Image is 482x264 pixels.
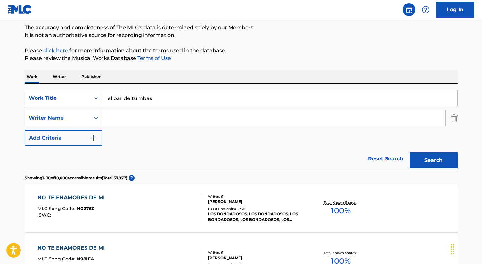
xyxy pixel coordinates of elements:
[450,233,482,264] iframe: Chat Widget
[208,199,305,205] div: [PERSON_NAME]
[37,256,77,262] span: MLC Song Code :
[25,47,458,55] p: Please for more information about the terms used in the database.
[25,55,458,62] p: Please review the Musical Works Database
[89,134,97,142] img: 9d2ae6d4665cec9f34b9.svg
[25,31,458,39] p: It is not an authoritative source for recording information.
[208,194,305,199] div: Writers ( 1 )
[129,175,135,181] span: ?
[208,211,305,223] div: LOS BONDADOSOS, LOS BONDADOSOS, LOS BONDADOSOS, LOS BONDADOSOS, LOS BONDADOSOS
[136,55,171,61] a: Terms of Use
[79,70,102,83] p: Publisher
[451,110,458,126] img: Delete Criterion
[37,194,108,201] div: NO TE ENAMORES DE MI
[37,244,108,252] div: NO TE ENAMORES DE MI
[208,250,305,255] div: Writers ( 1 )
[37,206,77,211] span: MLC Song Code :
[365,152,406,166] a: Reset Search
[208,206,305,211] div: Recording Artists ( 148 )
[25,184,458,232] a: NO TE ENAMORES DE MIMLC Song Code:N02750ISWC:Writers (1)[PERSON_NAME]Recording Artists (148)LOS B...
[29,114,86,122] div: Writer Name
[37,212,53,218] span: ISWC :
[25,175,127,181] p: Showing 1 - 10 of 10,000 accessible results (Total 37,977 )
[331,205,351,217] span: 100 %
[410,152,458,168] button: Search
[25,70,39,83] p: Work
[29,94,86,102] div: Work Title
[324,200,358,205] p: Total Known Shares:
[403,3,415,16] a: Public Search
[43,47,68,54] a: click here
[51,70,68,83] p: Writer
[77,256,94,262] span: N98IEA
[405,6,413,13] img: search
[77,206,95,211] span: N02750
[25,130,102,146] button: Add Criteria
[419,3,432,16] div: Help
[436,2,474,18] a: Log In
[447,240,458,259] div: Drag
[208,255,305,261] div: [PERSON_NAME]
[8,5,32,14] img: MLC Logo
[324,251,358,255] p: Total Known Shares:
[25,90,458,172] form: Search Form
[422,6,429,13] img: help
[25,24,458,31] p: The accuracy and completeness of The MLC's data is determined solely by our Members.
